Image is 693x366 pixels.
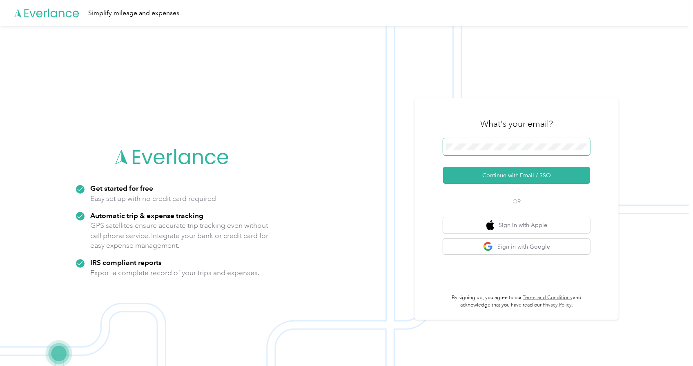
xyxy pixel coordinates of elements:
[90,194,216,204] p: Easy set up with no credit card required
[90,220,269,251] p: GPS satellites ensure accurate trip tracking even without cell phone service. Integrate your bank...
[443,217,590,233] button: apple logoSign in with Apple
[523,295,572,301] a: Terms and Conditions
[90,268,259,278] p: Export a complete record of your trips and expenses.
[483,242,493,252] img: google logo
[486,220,495,230] img: apple logo
[502,197,531,206] span: OR
[443,167,590,184] button: Continue with Email / SSO
[443,294,590,309] p: By signing up, you agree to our and acknowledge that you have read our .
[480,118,553,130] h3: What's your email?
[90,258,162,267] strong: IRS compliant reports
[543,302,572,308] a: Privacy Policy
[88,8,179,18] div: Simplify mileage and expenses
[443,239,590,255] button: google logoSign in with Google
[90,184,153,192] strong: Get started for free
[90,211,203,220] strong: Automatic trip & expense tracking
